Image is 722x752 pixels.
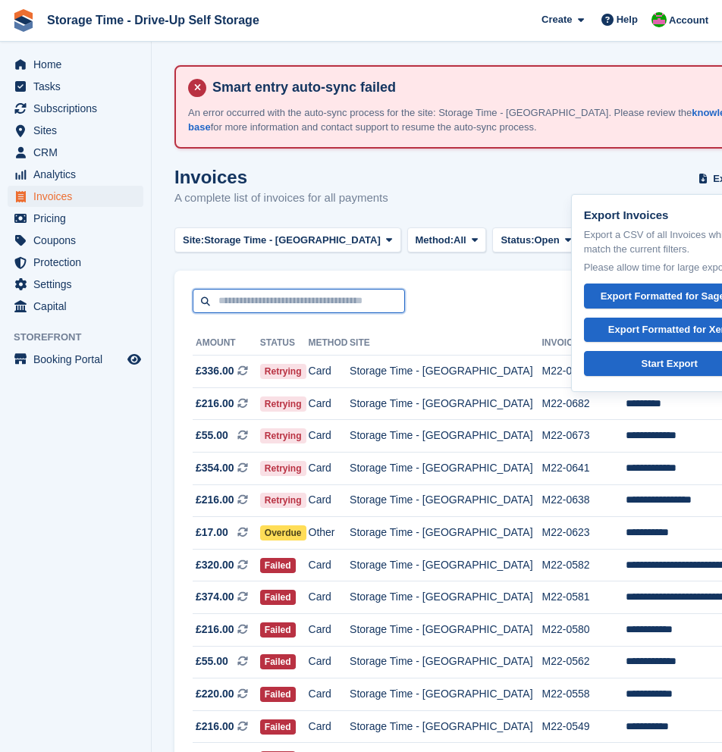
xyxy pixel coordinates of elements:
[33,349,124,370] span: Booking Portal
[33,208,124,229] span: Pricing
[534,233,559,248] span: Open
[309,452,350,484] td: Card
[260,558,296,573] span: Failed
[12,9,35,32] img: stora-icon-8386f47178a22dfd0bd8f6a31ec36ba5ce8667c1dd55bd0f319d3a0aa187defe.svg
[8,142,143,163] a: menu
[350,710,541,743] td: Storage Time - [GEOGRAPHIC_DATA]
[309,710,350,743] td: Card
[642,356,698,371] div: Start Export
[8,208,143,229] a: menu
[309,484,350,517] td: Card
[33,120,124,141] span: Sites
[8,54,143,75] a: menu
[8,274,143,295] a: menu
[260,493,306,508] span: Retrying
[309,420,350,453] td: Card
[8,230,143,251] a: menu
[350,356,541,388] td: Storage Time - [GEOGRAPHIC_DATA]
[669,13,708,28] span: Account
[542,484,626,517] td: M22-0638
[8,98,143,119] a: menu
[33,230,124,251] span: Coupons
[196,396,234,412] span: £216.00
[260,654,296,669] span: Failed
[33,142,124,163] span: CRM
[309,549,350,581] td: Card
[8,252,143,273] a: menu
[542,613,626,646] td: M22-0580
[33,274,124,295] span: Settings
[260,719,296,735] span: Failed
[196,492,234,508] span: £216.00
[174,167,388,187] h1: Invoices
[196,686,234,702] span: £220.00
[350,331,541,356] th: Site
[196,653,228,669] span: £55.00
[8,120,143,141] a: menu
[193,331,260,356] th: Amount
[196,428,228,443] span: £55.00
[196,460,234,476] span: £354.00
[350,387,541,420] td: Storage Time - [GEOGRAPHIC_DATA]
[125,350,143,368] a: Preview store
[8,296,143,317] a: menu
[542,678,626,711] td: M22-0558
[542,356,626,388] td: M22-0688
[260,525,306,540] span: Overdue
[309,517,350,550] td: Other
[196,589,234,605] span: £374.00
[350,517,541,550] td: Storage Time - [GEOGRAPHIC_DATA]
[651,12,667,27] img: Saeed
[174,227,401,252] button: Site: Storage Time - [GEOGRAPHIC_DATA]
[542,646,626,678] td: M22-0562
[350,646,541,678] td: Storage Time - [GEOGRAPHIC_DATA]
[309,331,350,356] th: Method
[260,687,296,702] span: Failed
[196,622,234,638] span: £216.00
[454,233,466,248] span: All
[260,428,306,443] span: Retrying
[542,710,626,743] td: M22-0549
[33,296,124,317] span: Capital
[542,549,626,581] td: M22-0582
[309,387,350,420] td: Card
[41,8,265,33] a: Storage Time - Drive-Up Self Storage
[174,190,388,207] p: A complete list of invoices for all payments
[196,363,234,379] span: £336.00
[260,590,296,605] span: Failed
[33,76,124,97] span: Tasks
[260,396,306,412] span: Retrying
[8,164,143,185] a: menu
[542,387,626,420] td: M22-0682
[260,461,306,476] span: Retrying
[350,420,541,453] td: Storage Time - [GEOGRAPHIC_DATA]
[542,581,626,614] td: M22-0581
[196,557,234,573] span: £320.00
[309,678,350,711] td: Card
[260,331,309,356] th: Status
[617,12,638,27] span: Help
[416,233,454,248] span: Method:
[183,233,204,248] span: Site:
[350,613,541,646] td: Storage Time - [GEOGRAPHIC_DATA]
[541,12,572,27] span: Create
[33,252,124,273] span: Protection
[542,420,626,453] td: M22-0673
[8,349,143,370] a: menu
[350,549,541,581] td: Storage Time - [GEOGRAPHIC_DATA]
[33,164,124,185] span: Analytics
[542,517,626,550] td: M22-0623
[33,54,124,75] span: Home
[350,452,541,484] td: Storage Time - [GEOGRAPHIC_DATA]
[260,622,296,638] span: Failed
[350,678,541,711] td: Storage Time - [GEOGRAPHIC_DATA]
[33,98,124,119] span: Subscriptions
[492,227,579,252] button: Status: Open
[14,330,151,345] span: Storefront
[196,525,228,540] span: £17.00
[260,364,306,379] span: Retrying
[407,227,487,252] button: Method: All
[309,646,350,678] td: Card
[542,452,626,484] td: M22-0641
[501,233,534,248] span: Status:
